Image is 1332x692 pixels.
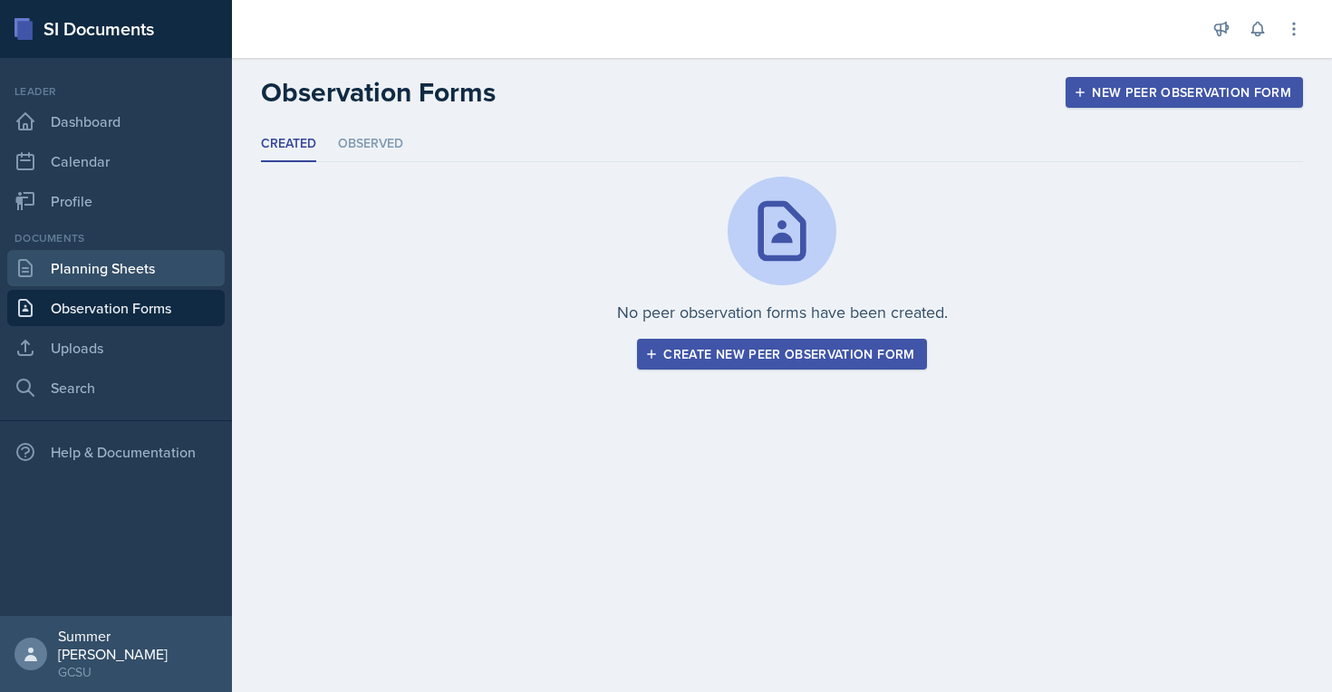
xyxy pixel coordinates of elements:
div: Help & Documentation [7,434,225,470]
li: Created [261,127,316,162]
div: Documents [7,230,225,246]
div: Create new peer observation form [649,347,914,361]
button: Create new peer observation form [637,339,926,370]
a: Profile [7,183,225,219]
li: Observed [338,127,403,162]
div: New Peer Observation Form [1077,85,1291,100]
a: Dashboard [7,103,225,139]
div: Summer [PERSON_NAME] [58,627,217,663]
div: GCSU [58,663,217,681]
button: New Peer Observation Form [1066,77,1303,108]
a: Planning Sheets [7,250,225,286]
a: Calendar [7,143,225,179]
h2: Observation Forms [261,76,496,109]
a: Observation Forms [7,290,225,326]
div: Leader [7,83,225,100]
p: No peer observation forms have been created. [617,300,948,324]
a: Search [7,370,225,406]
a: Uploads [7,330,225,366]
